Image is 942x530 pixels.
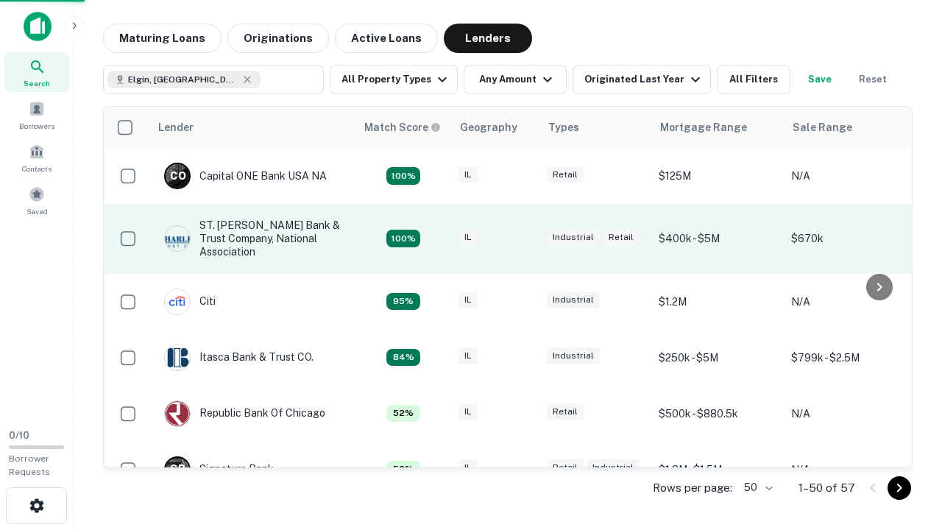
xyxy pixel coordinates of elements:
div: Capitalize uses an advanced AI algorithm to match your search with the best lender. The match sco... [386,230,420,247]
img: capitalize-icon.png [24,12,52,41]
button: All Property Types [330,65,458,94]
span: Search [24,77,50,89]
div: Capitalize uses an advanced AI algorithm to match your search with the best lender. The match sco... [364,119,441,135]
div: Capitalize uses an advanced AI algorithm to match your search with the best lender. The match sco... [386,349,420,367]
button: Save your search to get updates of matches that match your search criteria. [796,65,843,94]
div: Signature Bank [164,456,274,483]
a: Contacts [4,138,69,177]
button: Any Amount [464,65,567,94]
p: 1–50 of 57 [798,479,855,497]
div: IL [458,459,478,476]
div: Sale Range [793,119,852,136]
div: ST. [PERSON_NAME] Bank & Trust Company, National Association [164,219,341,259]
div: Capitalize uses an advanced AI algorithm to match your search with the best lender. The match sco... [386,167,420,185]
th: Geography [451,107,539,148]
td: $250k - $5M [651,330,784,386]
img: picture [165,289,190,314]
th: Sale Range [784,107,916,148]
img: picture [165,226,190,251]
iframe: Chat Widget [868,412,942,483]
th: Capitalize uses an advanced AI algorithm to match your search with the best lender. The match sco... [355,107,451,148]
div: IL [458,166,478,183]
div: Retail [603,229,640,246]
th: Lender [149,107,355,148]
td: $400k - $5M [651,204,784,274]
div: Retail [547,166,584,183]
button: Originations [227,24,329,53]
span: Borrower Requests [9,453,50,477]
img: picture [165,401,190,426]
img: picture [165,345,190,370]
h6: Match Score [364,119,438,135]
div: IL [458,403,478,420]
div: IL [458,229,478,246]
span: Contacts [22,163,52,174]
div: Capitalize uses an advanced AI algorithm to match your search with the best lender. The match sco... [386,461,420,478]
div: Industrial [547,347,600,364]
div: IL [458,291,478,308]
a: Saved [4,180,69,220]
td: $125M [651,148,784,204]
div: 50 [738,477,775,498]
p: S B [170,462,185,477]
span: Saved [26,205,48,217]
button: Originated Last Year [573,65,711,94]
th: Types [539,107,651,148]
td: $670k [784,204,916,274]
td: N/A [784,274,916,330]
a: Borrowers [4,95,69,135]
div: Republic Bank Of Chicago [164,400,325,427]
div: Capitalize uses an advanced AI algorithm to match your search with the best lender. The match sco... [386,293,420,311]
span: 0 / 10 [9,430,29,441]
div: Originated Last Year [584,71,704,88]
div: Citi [164,289,216,315]
div: Industrial [547,229,600,246]
td: $500k - $880.5k [651,386,784,442]
div: Retail [547,459,584,476]
div: Industrial [587,459,640,476]
button: Reset [849,65,896,94]
td: N/A [784,386,916,442]
button: All Filters [717,65,790,94]
td: $1.2M [651,274,784,330]
div: Itasca Bank & Trust CO. [164,344,314,371]
td: $799k - $2.5M [784,330,916,386]
span: Borrowers [19,120,54,132]
div: Capitalize uses an advanced AI algorithm to match your search with the best lender. The match sco... [386,405,420,423]
div: Lender [158,119,194,136]
td: N/A [784,148,916,204]
td: N/A [784,442,916,498]
div: IL [458,347,478,364]
div: Geography [460,119,517,136]
td: $1.3M - $1.5M [651,442,784,498]
div: Retail [547,403,584,420]
div: Types [548,119,579,136]
button: Lenders [444,24,532,53]
div: Capital ONE Bank USA NA [164,163,327,189]
div: Industrial [547,291,600,308]
div: Mortgage Range [660,119,747,136]
button: Go to next page [888,476,911,500]
a: Search [4,52,69,92]
button: Maturing Loans [103,24,222,53]
th: Mortgage Range [651,107,784,148]
p: C O [170,169,185,184]
span: Elgin, [GEOGRAPHIC_DATA], [GEOGRAPHIC_DATA] [128,73,238,86]
button: Active Loans [335,24,438,53]
p: Rows per page: [653,479,732,497]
